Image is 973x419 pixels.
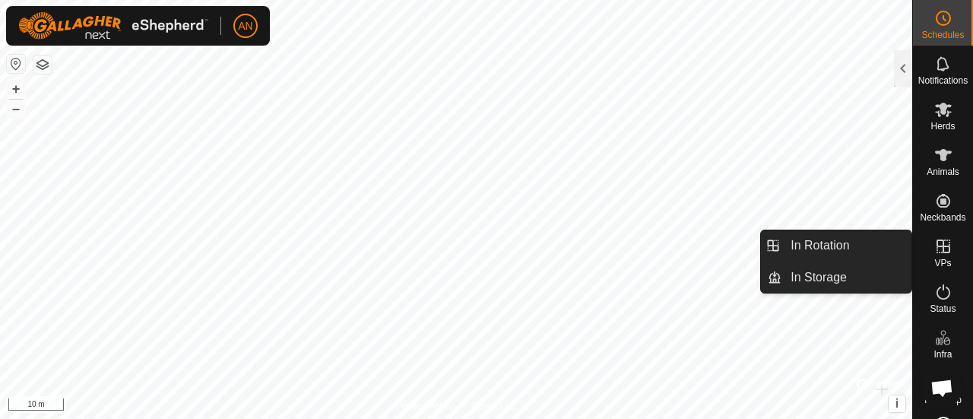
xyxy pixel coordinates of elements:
a: Contact Us [471,399,516,413]
span: i [895,397,899,410]
button: Reset Map [7,55,25,73]
button: + [7,80,25,98]
button: – [7,100,25,118]
span: Animals [927,167,959,176]
span: Notifications [918,76,968,85]
span: Schedules [921,30,964,40]
div: Open chat [921,367,962,408]
span: AN [238,18,252,34]
button: Map Layers [33,56,52,74]
img: Gallagher Logo [18,12,208,40]
span: Heatmap [924,395,962,405]
a: Privacy Policy [396,399,453,413]
button: i [889,395,905,412]
a: In Rotation [781,230,911,261]
a: In Storage [781,262,911,293]
span: Infra [933,350,952,359]
li: In Storage [761,262,911,293]
span: Herds [930,122,955,131]
span: In Storage [791,268,847,287]
span: VPs [934,259,951,268]
span: In Rotation [791,236,849,255]
li: In Rotation [761,230,911,261]
span: Neckbands [920,213,965,222]
span: Status [930,304,956,313]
